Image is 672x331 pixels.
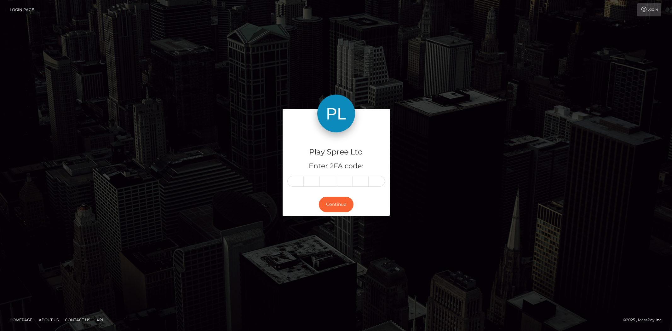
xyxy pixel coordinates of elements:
a: Contact Us [62,315,93,325]
img: Play Spree Ltd [317,95,355,132]
button: Continue [319,197,353,212]
a: Login [637,3,661,16]
a: Login Page [10,3,34,16]
a: Homepage [7,315,35,325]
div: © 2025 , MassPay Inc. [623,316,667,323]
a: About Us [36,315,61,325]
a: API [94,315,106,325]
h4: Play Spree Ltd [287,147,385,158]
h5: Enter 2FA code: [287,161,385,171]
